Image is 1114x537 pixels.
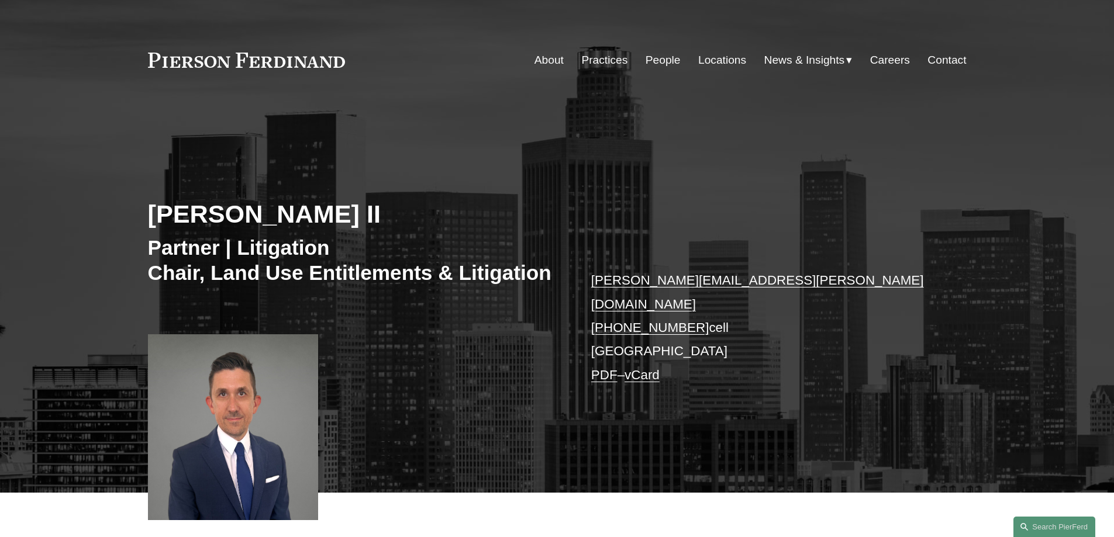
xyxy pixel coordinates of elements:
[625,368,660,382] a: vCard
[534,49,564,71] a: About
[927,49,966,71] a: Contact
[591,269,932,387] p: cell [GEOGRAPHIC_DATA] –
[698,49,746,71] a: Locations
[764,49,853,71] a: folder dropdown
[764,50,845,71] span: News & Insights
[148,199,557,229] h2: [PERSON_NAME] II
[148,235,557,286] h3: Partner | Litigation Chair, Land Use Entitlements & Litigation
[591,320,709,335] a: [PHONE_NUMBER]
[870,49,910,71] a: Careers
[646,49,681,71] a: People
[591,368,618,382] a: PDF
[591,273,924,311] a: [PERSON_NAME][EMAIL_ADDRESS][PERSON_NAME][DOMAIN_NAME]
[1013,517,1095,537] a: Search this site
[581,49,627,71] a: Practices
